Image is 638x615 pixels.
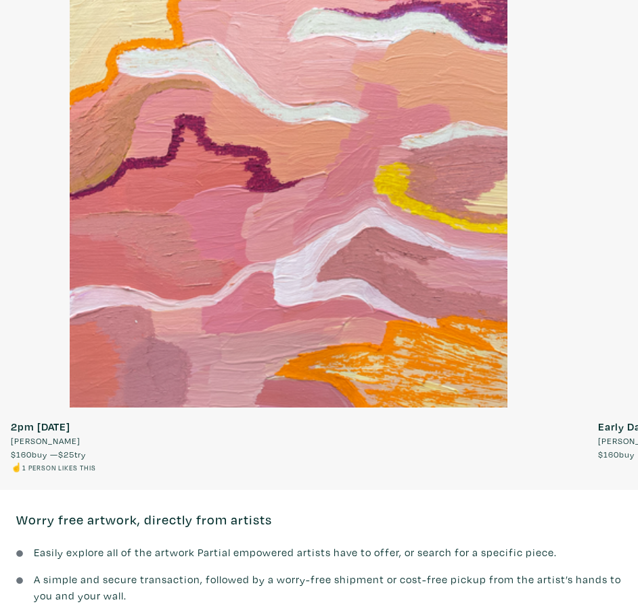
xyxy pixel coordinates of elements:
span: $160 [11,449,32,460]
li: ☝️ [11,461,96,474]
strong: 2pm [DATE] [11,420,70,433]
span: $25 [58,449,74,460]
span: Easily explore all of the artwork Partial empowered artists have to offer, or search for a specif... [34,544,557,560]
small: 1 person likes this [22,464,96,472]
h5: Worry free artwork, directly from artists [16,512,622,528]
span: [PERSON_NAME] [11,435,81,447]
span: A simple and secure transaction, followed by a worry-free shipment or cost-free pickup from the a... [34,571,622,604]
span: buy — try [11,449,86,460]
